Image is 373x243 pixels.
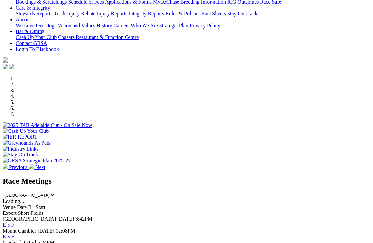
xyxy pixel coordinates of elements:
a: Strategic Plan [159,23,188,28]
img: Greyhounds As Pets [3,140,50,146]
a: History [96,23,112,28]
span: Date [17,204,27,210]
img: IER REPORT [3,134,37,140]
span: [GEOGRAPHIC_DATA] [3,216,56,222]
span: Loading... [3,198,24,204]
img: Cash Up Your Club [3,128,49,134]
img: chevron-right-pager-white.svg [29,164,34,169]
img: 2025 TAB Adelaide Cup - On Sale Now [3,122,92,128]
span: Expert [3,210,17,216]
a: S [7,234,10,239]
a: Previous [3,164,29,170]
a: Bar & Dining [16,29,44,34]
a: F [11,222,14,228]
img: facebook.svg [3,64,8,69]
span: R1 Start [28,204,45,210]
a: Stewards Reports [16,11,52,16]
div: Bar & Dining [16,34,370,40]
a: F [11,234,14,239]
span: Mount Gambier [3,228,36,233]
a: Stay On Track [227,11,257,16]
a: Track Injury Rebate [54,11,95,16]
a: Cash Up Your Club [16,34,57,40]
a: Contact GRSA [16,40,47,46]
img: logo-grsa-white.png [3,57,8,63]
a: Careers [113,23,129,28]
span: Previous [9,164,27,170]
a: E [3,234,6,239]
span: 12:08PM [56,228,75,233]
a: E [3,222,6,228]
img: chevron-left-pager-white.svg [3,164,8,169]
a: S [7,222,10,228]
span: Fields [30,210,43,216]
a: We Love Our Dogs [16,23,56,28]
img: Industry Links [3,146,39,152]
a: Who We Are [131,23,158,28]
span: Next [35,164,45,170]
a: Integrity Reports [128,11,164,16]
a: Fact Sheets [202,11,226,16]
span: [DATE] [57,216,74,222]
h2: Race Meetings [3,177,370,186]
a: Vision and Values [58,23,95,28]
div: About [16,23,370,29]
div: Care & Integrity [16,11,370,17]
img: Stay On Track [3,152,38,158]
a: Injury Reports [97,11,127,16]
span: Short [18,210,29,216]
a: About [16,17,29,22]
a: Chasers Restaurant & Function Centre [58,34,139,40]
span: [DATE] [38,228,55,233]
a: Rules & Policies [165,11,201,16]
img: GRSA Strategic Plan 2025-27 [3,158,71,164]
span: Venue [3,204,16,210]
a: Privacy Policy [190,23,220,28]
img: twitter.svg [9,64,14,69]
a: Care & Integrity [16,5,50,10]
a: Next [29,164,45,170]
span: 6:42PM [76,216,93,222]
a: Login To Blackbook [16,46,59,52]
